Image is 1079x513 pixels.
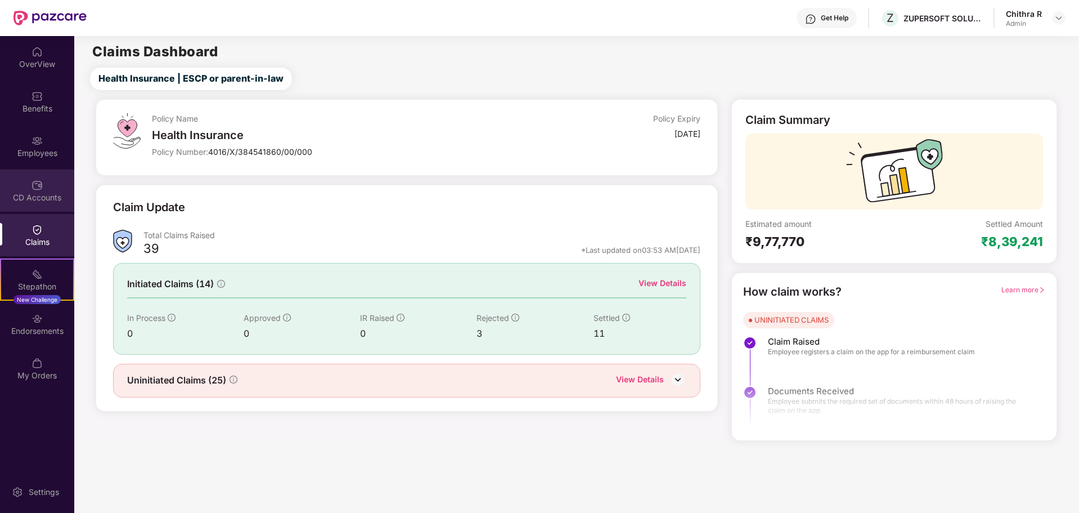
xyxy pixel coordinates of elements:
[768,336,975,347] span: Claim Raised
[98,72,284,86] span: Health Insurance | ESCP or parent-in-law
[127,373,226,387] span: Uninitiated Claims (25)
[745,218,894,229] div: Estimated amount
[1006,8,1042,19] div: Chithra R
[32,135,43,146] img: svg+xml;base64,PHN2ZyBpZD0iRW1wbG95ZWVzIiB4bWxucz0iaHR0cDovL3d3dy53My5vcmcvMjAwMC9zdmciIHdpZHRoPS...
[768,347,975,356] span: Employee registers a claim on the app for a reimbursement claim
[745,234,894,249] div: ₹9,77,770
[821,14,848,23] div: Get Help
[32,46,43,57] img: svg+xml;base64,PHN2ZyBpZD0iSG9tZSIgeG1sbnM9Imh0dHA6Ly93d3cudzMub3JnLzIwMDAvc3ZnIiB3aWR0aD0iMjAiIG...
[143,230,701,240] div: Total Claims Raised
[113,230,132,253] img: ClaimsSummaryIcon
[113,199,185,216] div: Claim Update
[230,376,237,383] span: info-circle
[208,147,312,157] span: 4016/X/384541860/00/000
[25,487,62,498] div: Settings
[669,371,686,388] img: DownIcon
[143,240,159,260] div: 39
[743,283,842,301] div: How claim works?
[168,314,176,322] span: info-circle
[32,91,43,102] img: svg+xml;base64,PHN2ZyBpZD0iQmVuZWZpdHMiIHhtbG5zPSJodHRwOi8vd3d3LnczLm9yZy8yMDAwL3N2ZyIgd2lkdGg9Ij...
[743,336,757,350] img: svg+xml;base64,PHN2ZyBpZD0iU3RlcC1Eb25lLTMyeDMyIiB4bWxucz0iaHR0cDovL3d3dy53My5vcmcvMjAwMC9zdmciIH...
[217,280,225,288] span: info-circle
[92,45,218,59] h2: Claims Dashboard
[32,313,43,324] img: svg+xml;base64,PHN2ZyBpZD0iRW5kb3JzZW1lbnRzIiB4bWxucz0iaHR0cDovL3d3dy53My5vcmcvMjAwMC9zdmciIHdpZH...
[594,327,687,341] div: 11
[12,487,23,498] img: svg+xml;base64,PHN2ZyBpZD0iU2V0dGluZy0yMHgyMCIgeG1sbnM9Imh0dHA6Ly93d3cudzMub3JnLzIwMDAvc3ZnIiB3aW...
[90,68,292,90] button: Health Insurance | ESCP or parent-in-law
[113,113,141,149] img: svg+xml;base64,PHN2ZyB4bWxucz0iaHR0cDovL3d3dy53My5vcmcvMjAwMC9zdmciIHdpZHRoPSI0OS4zMiIgaGVpZ2h0PS...
[887,11,894,25] span: Z
[152,128,518,142] div: Health Insurance
[244,327,360,341] div: 0
[805,14,816,25] img: svg+xml;base64,PHN2ZyBpZD0iSGVscC0zMngzMiIgeG1sbnM9Imh0dHA6Ly93d3cudzMub3JnLzIwMDAvc3ZnIiB3aWR0aD...
[903,13,982,24] div: ZUPERSOFT SOLUTIONS PRIVATE LIMITED
[1054,14,1063,23] img: svg+xml;base64,PHN2ZyBpZD0iRHJvcGRvd24tMzJ4MzIiIHhtbG5zPSJodHRwOi8vd3d3LnczLm9yZy8yMDAwL3N2ZyIgd2...
[152,146,518,157] div: Policy Number:
[127,277,214,291] span: Initiated Claims (14)
[1001,286,1045,294] span: Learn more
[622,314,630,322] span: info-circle
[32,358,43,369] img: svg+xml;base64,PHN2ZyBpZD0iTXlfT3JkZXJzIiBkYXRhLW5hbWU9Ik15IE9yZGVycyIgeG1sbnM9Imh0dHA6Ly93d3cudz...
[745,113,830,127] div: Claim Summary
[14,11,87,25] img: New Pazcare Logo
[581,245,700,255] div: *Last updated on 03:53 AM[DATE]
[1,281,73,292] div: Stepathon
[127,327,244,341] div: 0
[616,373,664,388] div: View Details
[397,314,404,322] span: info-circle
[981,234,1043,249] div: ₹8,39,241
[476,327,593,341] div: 3
[511,314,519,322] span: info-circle
[360,327,476,341] div: 0
[986,218,1043,229] div: Settled Amount
[32,180,43,191] img: svg+xml;base64,PHN2ZyBpZD0iQ0RfQWNjb3VudHMiIGRhdGEtbmFtZT0iQ0QgQWNjb3VudHMiIHhtbG5zPSJodHRwOi8vd3...
[1038,287,1045,293] span: right
[754,314,829,325] div: UNINITIATED CLAIMS
[244,313,281,323] span: Approved
[846,139,943,209] img: svg+xml;base64,PHN2ZyB3aWR0aD0iMTcyIiBoZWlnaHQ9IjExMyIgdmlld0JveD0iMCAwIDE3MiAxMTMiIGZpbGw9Im5vbm...
[1006,19,1042,28] div: Admin
[32,224,43,235] img: svg+xml;base64,PHN2ZyBpZD0iQ2xhaW0iIHhtbG5zPSJodHRwOi8vd3d3LnczLm9yZy8yMDAwL3N2ZyIgd2lkdGg9IjIwIi...
[14,295,61,304] div: New Challenge
[127,313,165,323] span: In Process
[32,269,43,280] img: svg+xml;base64,PHN2ZyB4bWxucz0iaHR0cDovL3d3dy53My5vcmcvMjAwMC9zdmciIHdpZHRoPSIyMSIgaGVpZ2h0PSIyMC...
[594,313,620,323] span: Settled
[283,314,291,322] span: info-circle
[675,128,700,139] div: [DATE]
[639,277,686,289] div: View Details
[360,313,394,323] span: IR Raised
[152,113,518,124] div: Policy Name
[653,113,700,124] div: Policy Expiry
[476,313,509,323] span: Rejected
